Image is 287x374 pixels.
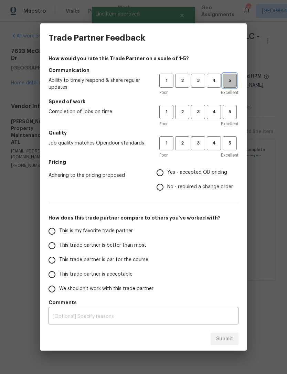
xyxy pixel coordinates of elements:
[221,152,238,159] span: Excellent
[49,98,238,105] h5: Speed of work
[207,105,221,119] button: 4
[159,89,168,96] span: Poor
[208,108,220,116] span: 4
[191,74,205,88] button: 3
[192,77,204,85] span: 3
[159,74,173,88] button: 1
[49,172,146,179] span: Adhering to the pricing proposed
[192,108,204,116] span: 3
[223,139,236,147] span: 5
[208,77,220,85] span: 4
[223,108,236,116] span: 5
[49,67,238,74] h5: Communication
[49,129,238,136] h5: Quality
[223,74,237,88] button: 5
[159,136,173,150] button: 1
[167,169,227,176] span: Yes - accepted OD pricing
[49,299,238,306] h5: Comments
[223,136,237,150] button: 5
[176,77,189,85] span: 2
[59,227,133,235] span: This is my favorite trade partner
[49,140,148,147] span: Job quality matches Opendoor standards
[221,89,238,96] span: Excellent
[59,256,148,264] span: This trade partner is par for the course
[191,105,205,119] button: 3
[207,74,221,88] button: 4
[59,271,132,278] span: This trade partner is acceptable
[49,33,145,43] h3: Trade Partner Feedback
[167,183,233,191] span: No - required a change order
[160,108,173,116] span: 1
[157,165,238,194] div: Pricing
[49,214,238,221] h5: How does this trade partner compare to others you’ve worked with?
[175,105,189,119] button: 2
[49,77,148,91] span: Ability to timely respond & share regular updates
[160,139,173,147] span: 1
[49,55,238,62] h4: How would you rate this Trade Partner on a scale of 1-5?
[59,285,153,292] span: We shouldn't work with this trade partner
[223,77,236,85] span: 5
[59,242,146,249] span: This trade partner is better than most
[49,224,238,296] div: How does this trade partner compare to others you’ve worked with?
[176,139,189,147] span: 2
[159,105,173,119] button: 1
[223,105,237,119] button: 5
[160,77,173,85] span: 1
[49,159,238,165] h5: Pricing
[192,139,204,147] span: 3
[159,152,168,159] span: Poor
[207,136,221,150] button: 4
[208,139,220,147] span: 4
[175,136,189,150] button: 2
[176,108,189,116] span: 2
[159,120,168,127] span: Poor
[175,74,189,88] button: 2
[49,108,148,115] span: Completion of jobs on time
[191,136,205,150] button: 3
[221,120,238,127] span: Excellent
